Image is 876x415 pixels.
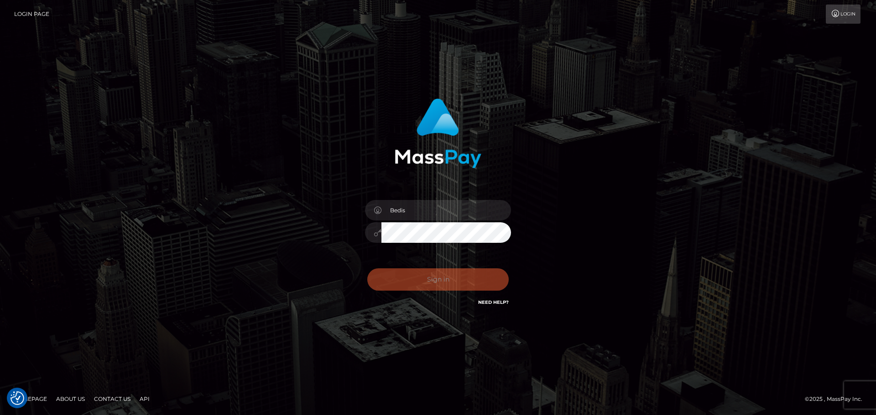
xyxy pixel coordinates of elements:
a: About Us [52,392,89,406]
div: © 2025 , MassPay Inc. [805,394,869,404]
a: Homepage [10,392,51,406]
input: Username... [381,200,511,220]
a: Contact Us [90,392,134,406]
a: API [136,392,153,406]
a: Need Help? [478,299,509,305]
a: Login Page [14,5,49,24]
img: MassPay Login [395,98,481,168]
a: Login [826,5,860,24]
img: Revisit consent button [10,391,24,405]
button: Consent Preferences [10,391,24,405]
